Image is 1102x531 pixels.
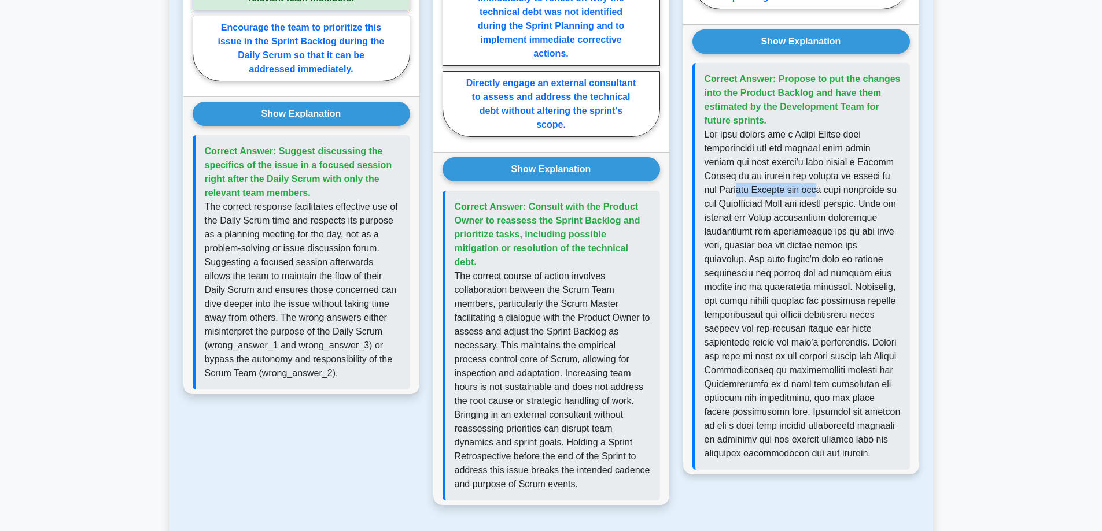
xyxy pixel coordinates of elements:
[705,128,901,461] p: Lor ipsu dolors ame c Adipi Elitse doei temporincidi utl etd magnaal enim admin veniam qui nost e...
[193,102,410,126] button: Show Explanation
[443,71,660,137] label: Directly engage an external consultant to assess and address the technical debt without altering ...
[692,29,910,54] button: Show Explanation
[443,157,660,181] button: Show Explanation
[205,200,401,380] p: The correct response facilitates effective use of the Daily Scrum time and respects its purpose a...
[455,202,640,267] span: Correct Answer: Consult with the Product Owner to reassess the Sprint Backlog and prioritize task...
[455,269,651,491] p: The correct course of action involves collaboration between the Scrum Team members, particularly ...
[193,16,410,81] label: Encourage the team to prioritize this issue in the Sprint Backlog during the Daily Scrum so that ...
[705,74,901,125] span: Correct Answer: Propose to put the changes into the Product Backlog and have them estimated by th...
[205,146,392,198] span: Correct Answer: Suggest discussing the specifics of the issue in a focused session right after th...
